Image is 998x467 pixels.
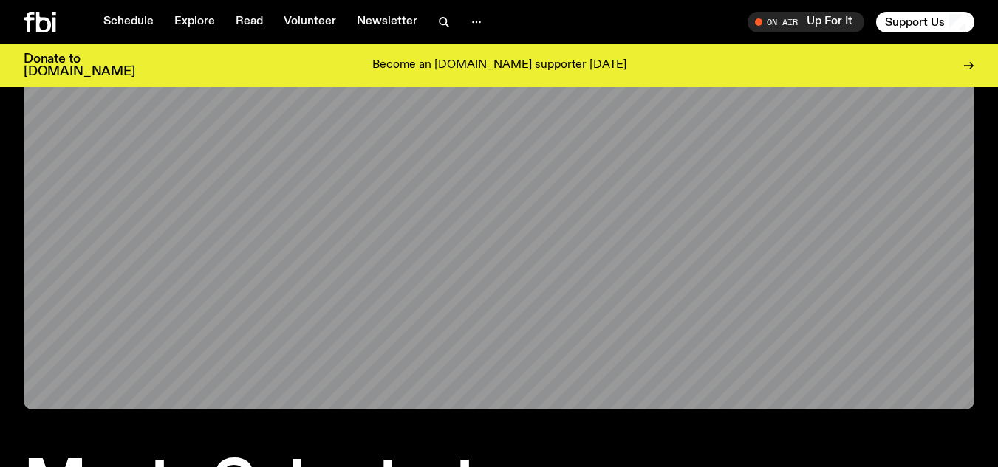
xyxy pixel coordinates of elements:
[24,53,135,78] h3: Donate to [DOMAIN_NAME]
[275,12,345,32] a: Volunteer
[348,12,426,32] a: Newsletter
[372,59,626,72] p: Become an [DOMAIN_NAME] supporter [DATE]
[748,12,864,32] button: On AirUp For It
[165,12,224,32] a: Explore
[95,12,163,32] a: Schedule
[227,12,272,32] a: Read
[885,15,945,29] span: Support Us
[876,12,974,32] button: Support Us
